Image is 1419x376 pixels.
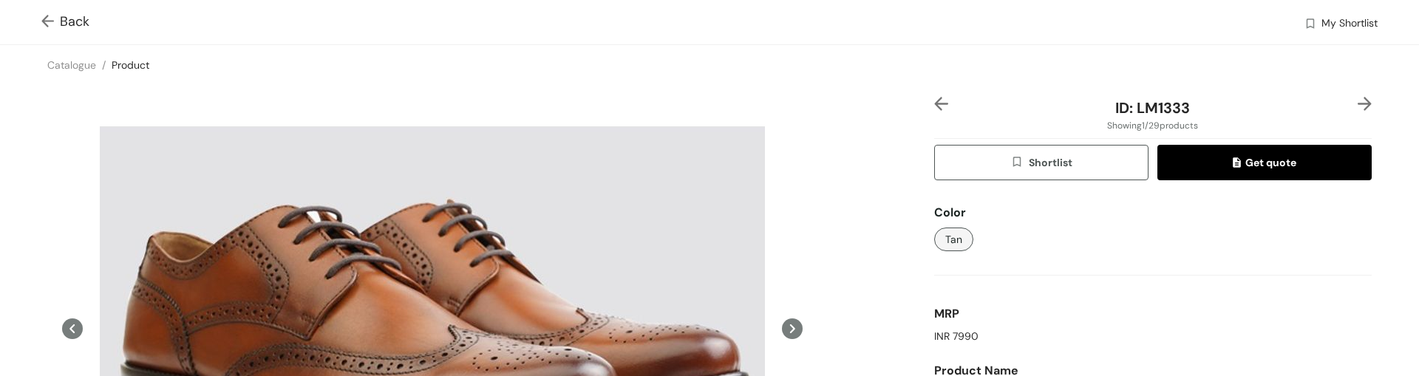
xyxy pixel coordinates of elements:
[41,15,60,30] img: Go back
[1157,145,1372,180] button: quoteGet quote
[934,299,1372,329] div: MRP
[47,58,96,72] a: Catalogue
[934,329,1372,344] div: INR 7990
[112,58,149,72] a: Product
[1358,97,1372,111] img: right
[1233,154,1296,171] span: Get quote
[934,198,1372,228] div: Color
[1321,16,1378,33] span: My Shortlist
[102,58,106,72] span: /
[1304,17,1317,33] img: wishlist
[41,12,89,32] span: Back
[934,228,973,251] button: Tan
[945,231,962,247] span: Tan
[1107,119,1198,132] span: Showing 1 / 29 products
[1010,154,1072,171] span: Shortlist
[1233,157,1245,171] img: quote
[1010,155,1028,171] img: wishlist
[934,97,948,111] img: left
[1115,98,1190,117] span: ID: LM1333
[934,145,1149,180] button: wishlistShortlist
